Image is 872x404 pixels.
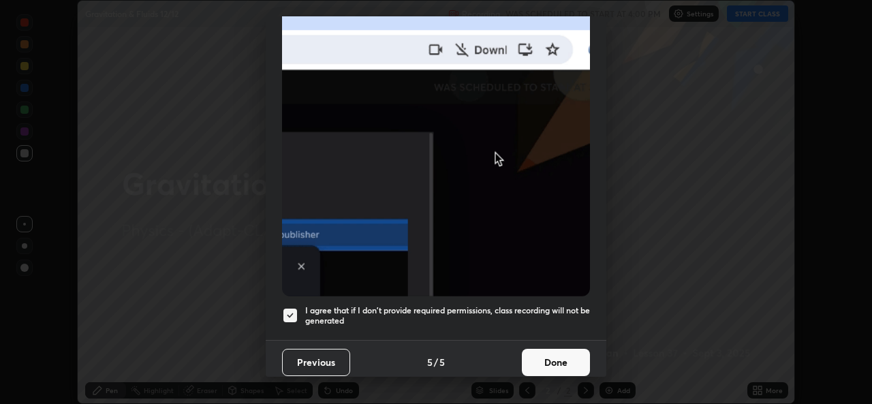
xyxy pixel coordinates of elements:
[439,355,445,369] h4: 5
[522,349,590,376] button: Done
[305,305,590,326] h5: I agree that if I don't provide required permissions, class recording will not be generated
[282,349,350,376] button: Previous
[427,355,433,369] h4: 5
[434,355,438,369] h4: /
